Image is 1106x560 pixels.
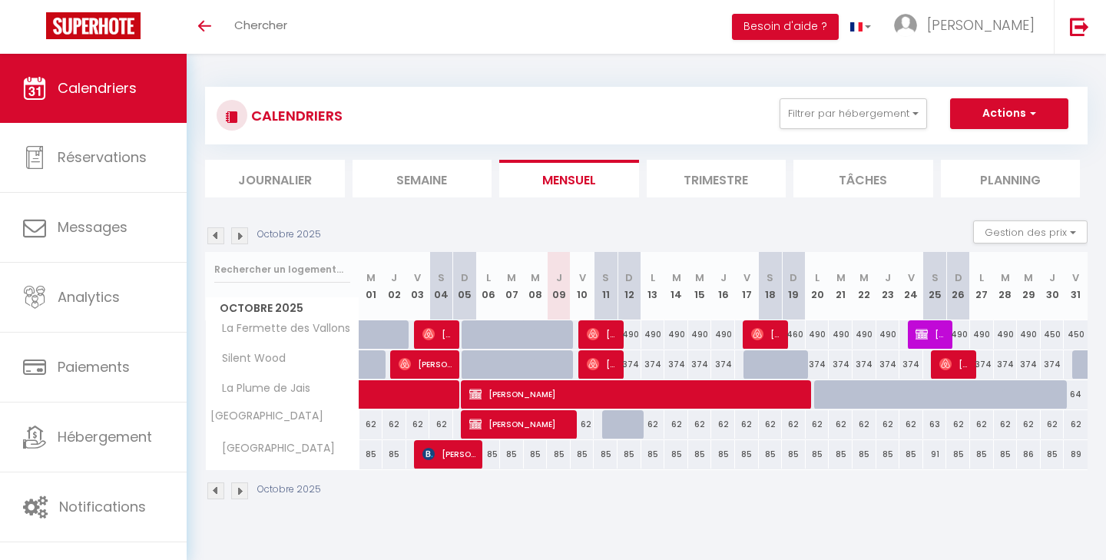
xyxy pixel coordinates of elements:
[359,252,383,320] th: 01
[876,410,900,439] div: 62
[759,252,783,320] th: 18
[214,256,350,283] input: Rechercher un logement...
[711,252,735,320] th: 16
[806,440,829,469] div: 85
[1041,410,1065,439] div: 62
[994,252,1018,320] th: 28
[1041,320,1065,349] div: 450
[941,160,1081,197] li: Planning
[1041,252,1065,320] th: 30
[208,380,314,397] span: La Plume de Jais
[399,350,454,379] span: [PERSON_NAME]
[853,320,876,349] div: 490
[641,252,665,320] th: 13
[594,440,618,469] div: 85
[641,410,665,439] div: 62
[829,440,853,469] div: 85
[973,220,1088,244] button: Gestion des prix
[743,270,750,285] abbr: V
[1017,410,1041,439] div: 62
[531,270,540,285] abbr: M
[618,252,641,320] th: 12
[688,440,712,469] div: 85
[58,217,127,237] span: Messages
[500,440,524,469] div: 85
[641,320,665,349] div: 490
[406,410,430,439] div: 62
[524,440,548,469] div: 85
[571,252,594,320] th: 10
[876,252,900,320] th: 23
[499,160,639,197] li: Mensuel
[1072,270,1079,285] abbr: V
[664,252,688,320] th: 14
[579,270,586,285] abbr: V
[486,270,491,285] abbr: L
[970,350,994,379] div: 374
[507,270,516,285] abbr: M
[46,12,141,39] img: Super Booking
[829,252,853,320] th: 21
[587,320,618,349] span: [PERSON_NAME]
[782,252,806,320] th: 19
[939,350,971,379] span: [PERSON_NAME]
[994,440,1018,469] div: 85
[257,227,321,242] p: Octobre 2025
[894,14,917,37] img: ...
[688,320,712,349] div: 490
[829,320,853,349] div: 490
[994,350,1018,379] div: 374
[970,410,994,439] div: 62
[500,252,524,320] th: 07
[1064,410,1088,439] div: 62
[876,350,900,379] div: 374
[587,350,618,379] span: [PERSON_NAME]
[759,410,783,439] div: 62
[994,320,1018,349] div: 490
[759,440,783,469] div: 85
[923,440,947,469] div: 91
[353,160,492,197] li: Semaine
[899,410,923,439] div: 62
[1024,270,1033,285] abbr: M
[853,252,876,320] th: 22
[876,440,900,469] div: 85
[806,252,829,320] th: 20
[556,270,562,285] abbr: J
[829,410,853,439] div: 62
[257,482,321,497] p: Octobre 2025
[476,440,500,469] div: 85
[476,252,500,320] th: 06
[571,440,594,469] div: 85
[720,270,727,285] abbr: J
[853,350,876,379] div: 374
[208,320,354,337] span: La Fermette des Vallons
[994,410,1018,439] div: 62
[58,147,147,167] span: Réservations
[58,427,152,446] span: Hébergement
[59,497,146,516] span: Notifications
[899,350,923,379] div: 374
[1064,440,1088,469] div: 89
[955,270,962,285] abbr: D
[205,160,345,197] li: Journalier
[58,287,120,307] span: Analytics
[366,270,376,285] abbr: M
[899,440,923,469] div: 85
[1017,252,1041,320] th: 29
[461,270,469,285] abbr: D
[438,270,445,285] abbr: S
[923,252,947,320] th: 25
[206,297,359,320] span: Octobre 2025
[664,440,688,469] div: 85
[58,78,137,98] span: Calendriers
[782,440,806,469] div: 85
[1001,270,1010,285] abbr: M
[422,320,454,349] span: [PERSON_NAME]
[946,410,970,439] div: 62
[1064,252,1088,320] th: 31
[618,440,641,469] div: 85
[651,270,655,285] abbr: L
[853,440,876,469] div: 85
[1017,320,1041,349] div: 490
